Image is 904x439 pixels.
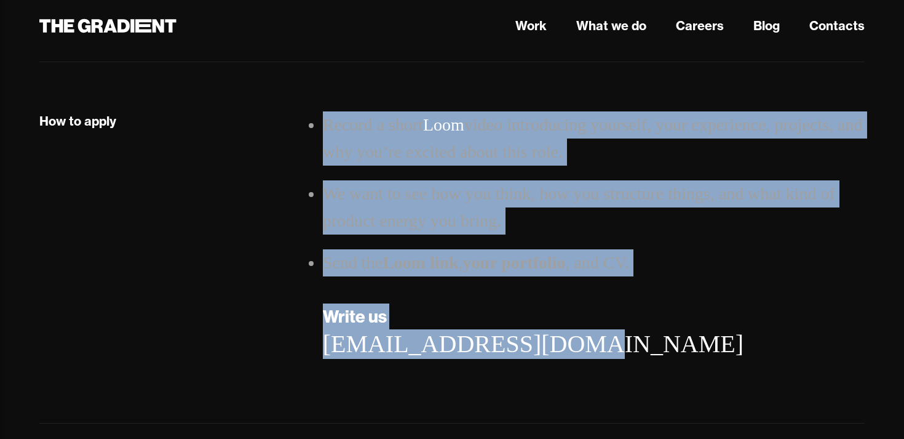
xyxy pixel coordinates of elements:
[323,330,743,358] a: [EMAIL_ADDRESS][DOMAIN_NAME]
[676,17,724,35] a: Careers
[39,113,116,129] div: How to apply
[423,115,464,134] a: Loom
[323,305,387,327] strong: Write us
[323,249,865,276] li: Send the , , and CV.
[463,253,566,272] strong: your portfolio
[809,17,865,35] a: Contacts
[753,17,780,35] a: Blog
[323,180,865,235] li: We want to see how you think, how you structure things, and what kind of product energy you bring.
[383,253,459,272] strong: Loom link
[323,111,865,166] li: Record a short video introducing yourself, your experience, projects, and why you’re excited abou...
[515,17,547,35] a: Work
[576,17,646,35] a: What we do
